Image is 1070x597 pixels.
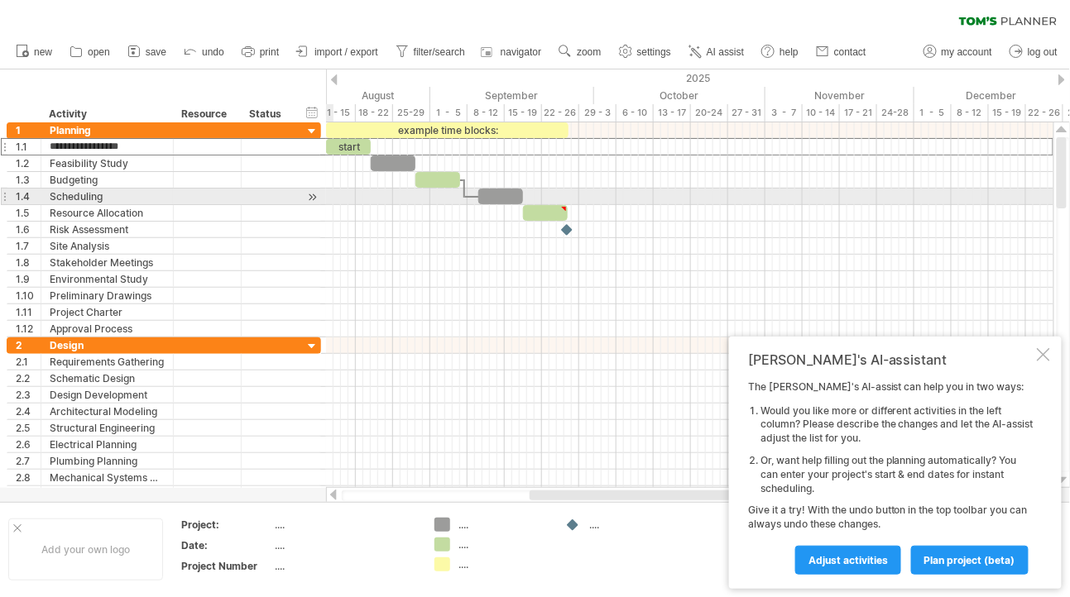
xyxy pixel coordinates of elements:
[812,41,871,63] a: contact
[16,486,41,502] div: 2.9
[50,470,165,485] div: Mechanical Systems Design
[684,41,749,63] a: AI assist
[765,87,914,104] div: November 2025
[305,189,320,206] div: scroll to activity
[594,87,765,104] div: October 2025
[1028,46,1058,58] span: log out
[637,46,671,58] span: settings
[34,46,52,58] span: new
[16,321,41,337] div: 1.12
[458,557,549,571] div: ....
[16,139,41,155] div: 1.1
[780,46,799,58] span: help
[16,122,41,138] div: 1
[654,104,691,122] div: 13 - 17
[274,87,430,104] div: August 2025
[50,155,165,171] div: Feasibility Study
[478,41,546,63] a: navigator
[589,518,679,532] div: ....
[50,387,165,403] div: Design Development
[181,538,272,552] div: Date:
[430,104,468,122] div: 1 - 5
[16,271,41,287] div: 1.9
[952,104,989,122] div: 8 - 12
[50,304,165,320] div: Project Charter
[50,189,165,204] div: Scheduling
[181,106,232,122] div: Resource
[914,104,952,122] div: 1 - 5
[88,46,110,58] span: open
[50,222,165,237] div: Risk Assessment
[181,559,272,573] div: Project Number
[942,46,992,58] span: my account
[16,337,41,353] div: 2
[50,453,165,469] div: Plumbing Planning
[16,189,41,204] div: 1.4
[834,46,866,58] span: contact
[16,420,41,436] div: 2.5
[615,41,676,63] a: settings
[50,288,165,303] div: Preliminary Drawings
[691,104,728,122] div: 20-24
[795,546,901,575] a: Adjust activities
[16,404,41,419] div: 2.4
[911,546,1029,575] a: plan project (beta)
[50,486,165,502] div: Interior Design
[16,437,41,452] div: 2.6
[761,404,1034,446] li: Would you like more or different activities in the left column? Please describe the changes and l...
[276,559,415,573] div: ....
[50,255,165,270] div: Stakeholder Meetings
[50,321,165,337] div: Approval Process
[840,104,877,122] div: 17 - 21
[505,104,542,122] div: 15 - 19
[803,104,840,122] div: 10 - 14
[50,370,165,386] div: Schematic Design
[260,46,279,58] span: print
[16,255,41,270] div: 1.8
[202,46,224,58] span: undo
[16,387,41,403] div: 2.3
[356,104,393,122] div: 18 - 22
[617,104,654,122] div: 6 - 10
[16,238,41,254] div: 1.7
[877,104,914,122] div: 24-28
[765,104,803,122] div: 3 - 7
[65,41,115,63] a: open
[16,172,41,188] div: 1.3
[501,46,541,58] span: navigator
[1005,41,1063,63] a: log out
[16,288,41,303] div: 1.10
[707,46,744,58] span: AI assist
[414,46,465,58] span: filter/search
[1026,104,1063,122] div: 22 - 26
[16,370,41,386] div: 2.2
[761,454,1034,495] li: Or, want help filling out the planning automatically? You can enter your project's start & end da...
[16,155,41,171] div: 1.2
[468,104,505,122] div: 8 - 12
[393,104,430,122] div: 25-29
[577,46,601,58] span: zoom
[924,554,1015,566] span: plan project (beta)
[249,106,285,122] div: Status
[326,122,569,138] div: example time blocks:
[728,104,765,122] div: 27 - 31
[458,518,549,532] div: ....
[319,104,356,122] div: 11 - 15
[16,354,41,370] div: 2.1
[181,518,272,532] div: Project:
[326,139,371,155] div: start
[50,437,165,452] div: Electrical Planning
[16,453,41,469] div: 2.7
[314,46,378,58] span: import / export
[808,554,888,566] span: Adjust activities
[180,41,229,63] a: undo
[8,518,163,580] div: Add your own logo
[146,46,166,58] span: save
[458,537,549,552] div: ....
[50,337,165,353] div: Design
[50,238,165,254] div: Site Analysis
[238,41,284,63] a: print
[748,380,1034,574] div: The [PERSON_NAME]'s AI-assist can help you in two ways: Give it a try! With the undo button in th...
[16,304,41,320] div: 1.11
[757,41,804,63] a: help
